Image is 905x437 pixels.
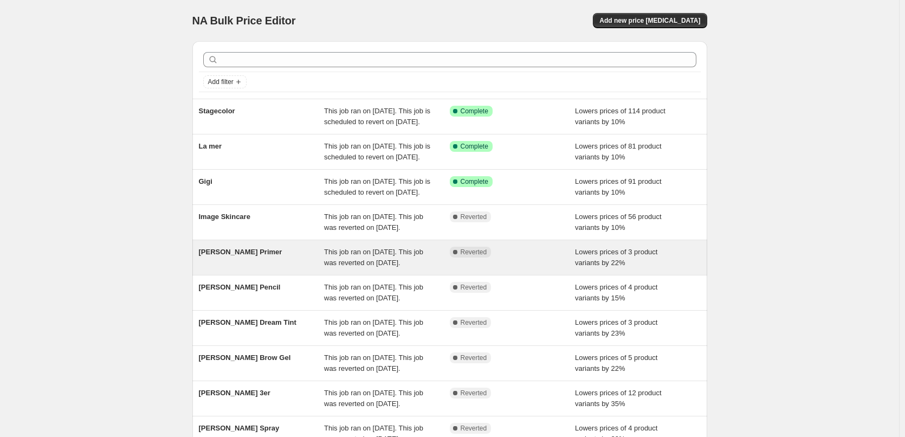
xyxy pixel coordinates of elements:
[199,213,250,221] span: Image Skincare
[192,15,296,27] span: NA Bulk Price Editor
[461,354,487,362] span: Reverted
[575,213,662,232] span: Lowers prices of 56 product variants by 10%
[324,177,430,196] span: This job ran on [DATE]. This job is scheduled to revert on [DATE].
[461,318,487,327] span: Reverted
[324,142,430,161] span: This job ran on [DATE]. This job is scheduled to revert on [DATE].
[575,389,662,408] span: Lowers prices of 12 product variants by 35%
[199,389,270,397] span: [PERSON_NAME] 3er
[575,142,662,161] span: Lowers prices of 81 product variants by 10%
[461,283,487,292] span: Reverted
[203,75,247,88] button: Add filter
[324,354,423,372] span: This job ran on [DATE]. This job was reverted on [DATE].
[324,389,423,408] span: This job ran on [DATE]. This job was reverted on [DATE].
[575,107,665,126] span: Lowers prices of 114 product variants by 10%
[575,177,662,196] span: Lowers prices of 91 product variants by 10%
[461,424,487,433] span: Reverted
[324,248,423,267] span: This job ran on [DATE]. This job was reverted on [DATE].
[324,107,430,126] span: This job ran on [DATE]. This job is scheduled to revert on [DATE].
[199,107,235,115] span: Stagecolor
[575,248,657,267] span: Lowers prices of 3 product variants by 22%
[461,213,487,221] span: Reverted
[461,142,488,151] span: Complete
[199,142,222,150] span: La mer
[199,248,282,256] span: [PERSON_NAME] Primer
[599,16,700,25] span: Add new price [MEDICAL_DATA]
[324,318,423,337] span: This job ran on [DATE]. This job was reverted on [DATE].
[461,107,488,115] span: Complete
[199,424,280,432] span: [PERSON_NAME] Spray
[575,354,657,372] span: Lowers prices of 5 product variants by 22%
[575,318,657,337] span: Lowers prices of 3 product variants by 23%
[461,389,487,397] span: Reverted
[461,248,487,256] span: Reverted
[208,78,234,86] span: Add filter
[324,213,423,232] span: This job ran on [DATE]. This job was reverted on [DATE].
[199,318,296,326] span: [PERSON_NAME] Dream Tint
[575,283,657,302] span: Lowers prices of 4 product variants by 15%
[461,177,488,186] span: Complete
[324,283,423,302] span: This job ran on [DATE]. This job was reverted on [DATE].
[199,283,281,291] span: [PERSON_NAME] Pencil
[199,354,291,362] span: [PERSON_NAME] Brow Gel
[199,177,212,185] span: Gigi
[593,13,707,28] button: Add new price [MEDICAL_DATA]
